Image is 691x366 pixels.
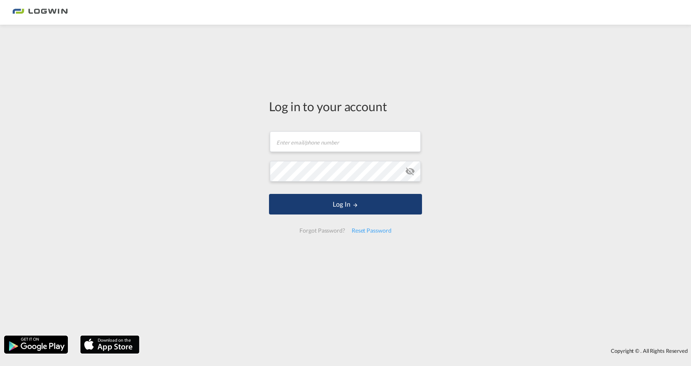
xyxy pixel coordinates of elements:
[405,166,415,176] md-icon: icon-eye-off
[12,3,68,22] img: bc73a0e0d8c111efacd525e4c8ad7d32.png
[79,335,140,354] img: apple.png
[348,223,395,238] div: Reset Password
[269,194,422,214] button: LOGIN
[270,131,421,152] input: Enter email/phone number
[296,223,348,238] div: Forgot Password?
[269,98,422,115] div: Log in to your account
[3,335,69,354] img: google.png
[144,344,691,358] div: Copyright © . All Rights Reserved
